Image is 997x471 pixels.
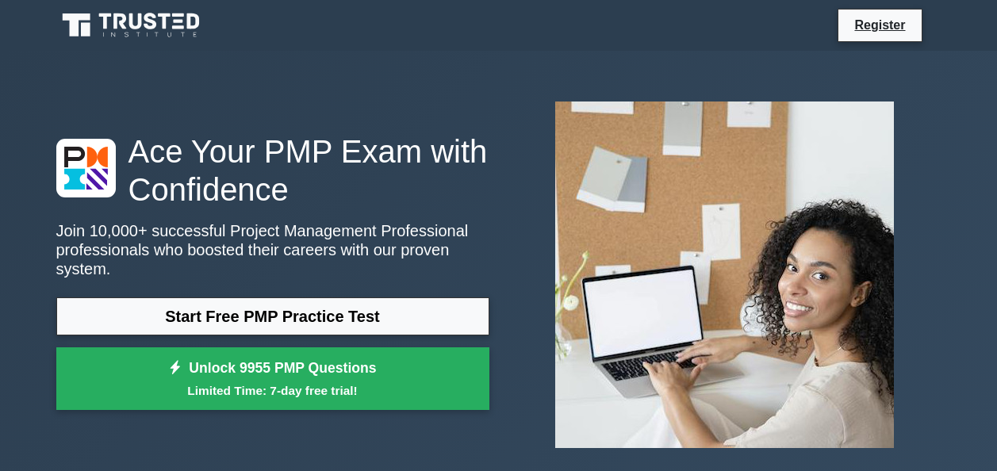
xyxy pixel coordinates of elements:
p: Join 10,000+ successful Project Management Professional professionals who boosted their careers w... [56,221,489,278]
a: Register [845,15,915,35]
a: Unlock 9955 PMP QuestionsLimited Time: 7-day free trial! [56,347,489,411]
h1: Ace Your PMP Exam with Confidence [56,132,489,209]
a: Start Free PMP Practice Test [56,297,489,335]
small: Limited Time: 7-day free trial! [76,381,470,400]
